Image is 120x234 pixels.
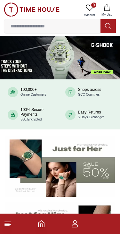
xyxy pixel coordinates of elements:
span: 5 Days Exchange* [78,115,104,119]
img: ... [4,3,60,17]
button: My Bag [98,3,116,19]
div: Shops across [78,87,101,97]
span: Online Customers [20,93,46,96]
img: Women's Watches Banner [5,136,115,197]
span: SSL Encrypted [20,118,42,121]
div: Easy Returns [78,110,104,120]
span: Wishlist [82,13,98,18]
span: 0 [91,3,96,8]
a: Home [37,220,45,228]
div: 100% Secure Payments [20,107,55,122]
span: My Bag [99,12,115,17]
span: GCC Countries [78,93,100,96]
a: 0Wishlist [82,3,98,19]
div: 100,000+ [20,87,46,97]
